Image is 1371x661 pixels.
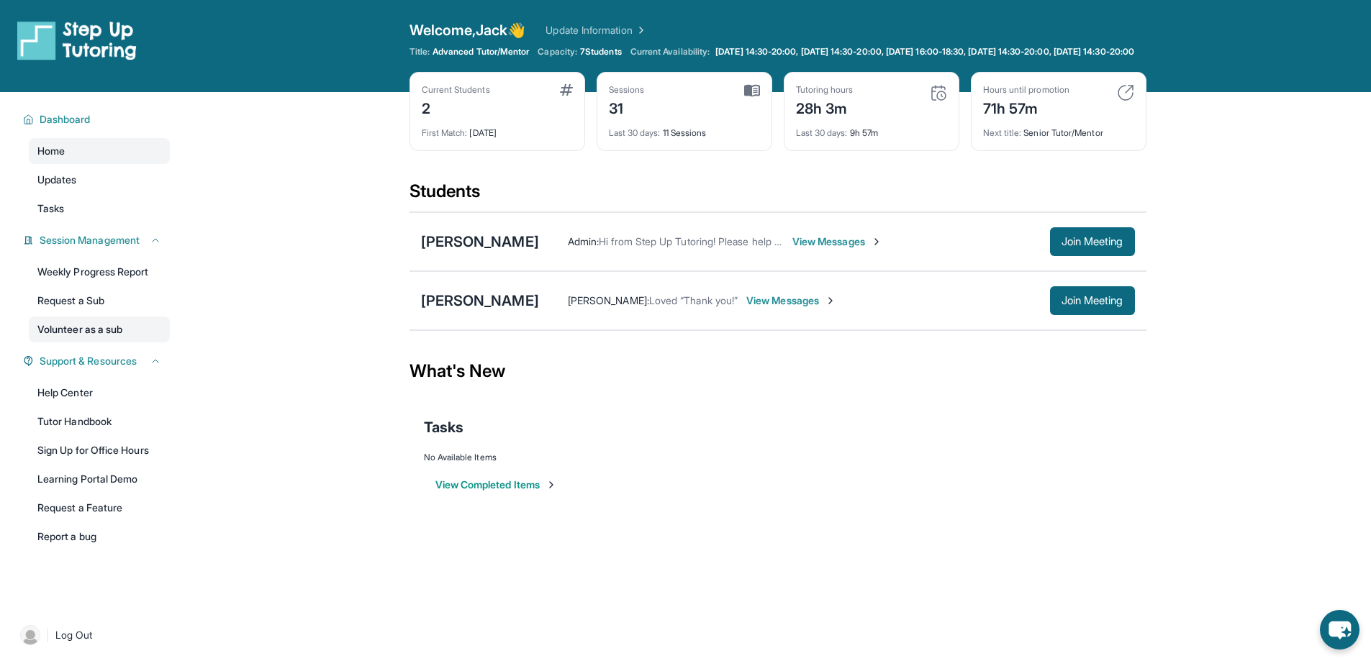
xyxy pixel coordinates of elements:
[633,23,647,37] img: Chevron Right
[715,46,1134,58] span: [DATE] 14:30-20:00, [DATE] 14:30-20:00, [DATE] 16:00-18:30, [DATE] 14:30-20:00, [DATE] 14:30-20:00
[37,173,77,187] span: Updates
[29,437,170,463] a: Sign Up for Office Hours
[568,294,649,306] span: [PERSON_NAME] :
[630,46,710,58] span: Current Availability:
[609,119,760,139] div: 11 Sessions
[568,235,599,247] span: Admin :
[424,452,1132,463] div: No Available Items
[29,259,170,285] a: Weekly Progress Report
[983,127,1022,138] span: Next title :
[1320,610,1359,649] button: chat-button
[792,234,882,249] span: View Messages
[871,236,882,247] img: Chevron-Right
[34,233,161,247] button: Session Management
[37,201,64,216] span: Tasks
[410,339,1146,403] div: What's New
[435,478,557,492] button: View Completed Items
[17,20,137,60] img: logo
[424,417,463,437] span: Tasks
[1117,84,1134,101] img: card
[796,96,854,119] div: 28h 3m
[1062,237,1123,246] span: Join Meeting
[37,144,65,158] span: Home
[410,46,430,58] span: Title:
[410,20,526,40] span: Welcome, Jack 👋
[796,84,854,96] div: Tutoring hours
[34,112,161,127] button: Dashboard
[609,96,645,119] div: 31
[422,96,490,119] div: 2
[40,233,140,247] span: Session Management
[422,127,468,138] span: First Match :
[930,84,947,101] img: card
[29,288,170,314] a: Request a Sub
[1050,286,1135,315] button: Join Meeting
[40,112,91,127] span: Dashboard
[20,625,40,645] img: user-img
[29,196,170,222] a: Tasks
[746,293,836,308] span: View Messages
[825,295,836,306] img: Chevron-Right
[983,84,1069,96] div: Hours until promotion
[546,23,646,37] a: Update Information
[34,354,161,368] button: Support & Resources
[29,167,170,193] a: Updates
[433,46,529,58] span: Advanced Tutor/Mentor
[609,127,661,138] span: Last 30 days :
[1050,227,1135,256] button: Join Meeting
[29,316,170,342] a: Volunteer as a sub
[46,626,50,644] span: |
[712,46,1137,58] a: [DATE] 14:30-20:00, [DATE] 14:30-20:00, [DATE] 16:00-18:30, [DATE] 14:30-20:00, [DATE] 14:30-20:00
[421,232,539,252] div: [PERSON_NAME]
[422,84,490,96] div: Current Students
[983,96,1069,119] div: 71h 57m
[983,119,1134,139] div: Senior Tutor/Mentor
[421,291,539,311] div: [PERSON_NAME]
[29,138,170,164] a: Home
[649,294,738,306] span: Loved “Thank you!”
[422,119,573,139] div: [DATE]
[796,119,947,139] div: 9h 57m
[1062,296,1123,305] span: Join Meeting
[410,180,1146,211] div: Students
[14,619,170,651] a: |Log Out
[29,380,170,406] a: Help Center
[29,409,170,434] a: Tutor Handbook
[744,84,760,97] img: card
[55,628,93,642] span: Log Out
[796,127,848,138] span: Last 30 days :
[29,495,170,521] a: Request a Feature
[560,84,573,96] img: card
[538,46,577,58] span: Capacity:
[580,46,622,58] span: 7 Students
[609,84,645,96] div: Sessions
[29,524,170,550] a: Report a bug
[29,466,170,492] a: Learning Portal Demo
[40,354,137,368] span: Support & Resources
